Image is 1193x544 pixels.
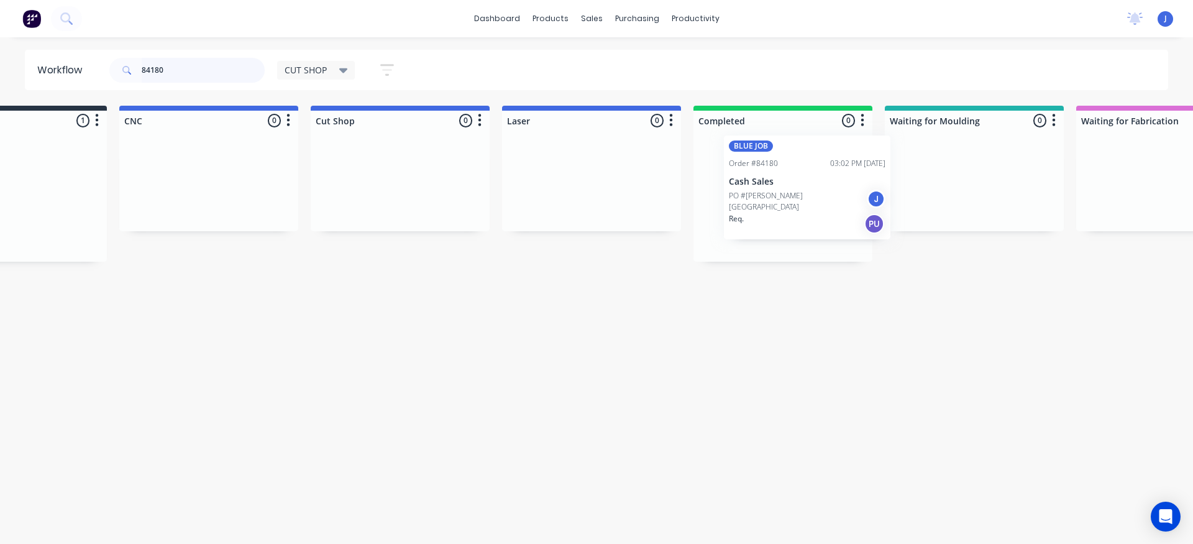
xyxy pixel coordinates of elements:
div: products [526,9,575,28]
img: Factory [22,9,41,28]
span: J [1164,13,1167,24]
div: Open Intercom Messenger [1151,502,1181,532]
a: dashboard [468,9,526,28]
div: productivity [665,9,726,28]
div: purchasing [609,9,665,28]
input: Search for orders... [142,58,265,83]
div: sales [575,9,609,28]
div: Workflow [37,63,88,78]
span: CUT SHOP [285,63,327,76]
